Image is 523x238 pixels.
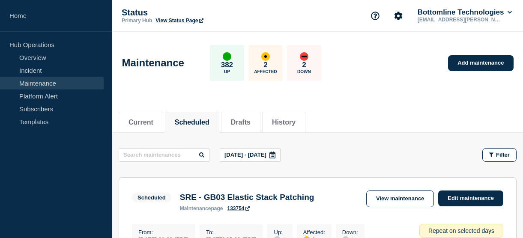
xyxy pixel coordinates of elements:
[223,52,231,61] div: up
[138,229,189,235] p: From :
[220,148,281,162] button: [DATE] - [DATE]
[122,18,152,24] p: Primary Hub
[482,148,517,162] button: Filter
[274,229,286,235] p: Up :
[180,193,314,202] h3: SRE - GB03 Elastic Stack Patching
[119,148,209,162] input: Search maintenances
[272,119,296,126] button: History
[227,205,249,211] a: 133754
[366,190,434,207] a: View maintenance
[366,7,384,25] button: Support
[438,190,503,206] a: Edit maintenance
[303,229,325,235] p: Affected :
[302,61,306,69] p: 2
[261,52,270,61] div: affected
[137,194,166,201] div: Scheduled
[231,119,251,126] button: Drafts
[419,224,503,238] div: Repeat on selected days
[180,205,211,211] span: maintenance
[155,18,203,24] a: View Status Page
[416,8,514,17] button: Bottomline Technologies
[254,69,277,74] p: Affected
[206,229,257,235] p: To :
[224,152,266,158] p: [DATE] - [DATE]
[224,69,230,74] p: Up
[221,61,233,69] p: 382
[496,152,510,158] span: Filter
[129,119,153,126] button: Current
[448,55,513,71] a: Add maintenance
[180,205,223,211] p: page
[389,7,407,25] button: Account settings
[122,8,293,18] p: Status
[297,69,311,74] p: Down
[300,52,308,61] div: down
[263,61,267,69] p: 2
[416,17,505,23] p: [EMAIL_ADDRESS][PERSON_NAME][DOMAIN_NAME]
[122,57,184,69] h1: Maintenance
[342,229,358,235] p: Down :
[175,119,209,126] button: Scheduled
